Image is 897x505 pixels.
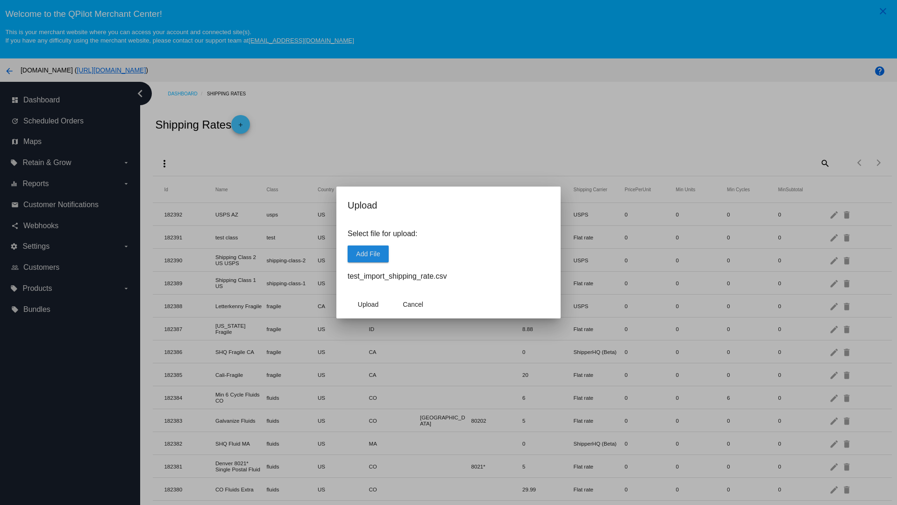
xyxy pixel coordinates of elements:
h4: test_import_shipping_rate.csv [348,272,549,281]
button: Add File [348,245,389,262]
h2: Upload [348,198,549,213]
button: Upload [348,296,389,313]
span: Upload [358,301,378,308]
p: Select file for upload: [348,230,549,238]
span: Add File [356,250,380,258]
button: Close dialog [392,296,434,313]
span: Cancel [403,301,423,308]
